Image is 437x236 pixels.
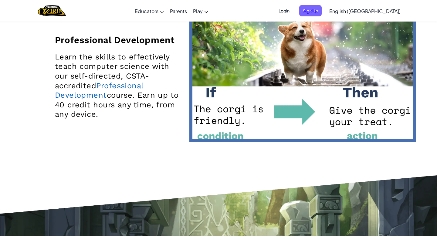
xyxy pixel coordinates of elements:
button: Login [275,5,293,16]
a: Professional Development [55,81,144,100]
span: Educators [135,8,158,14]
a: Educators [132,3,167,19]
span: English ([GEOGRAPHIC_DATA]) [329,8,401,14]
a: English ([GEOGRAPHIC_DATA]) [326,3,404,19]
a: Play [190,3,211,19]
h2: Professional Development [55,34,180,46]
img: Home [38,5,66,17]
a: Parents [167,3,190,19]
a: Ozaria by CodeCombat logo [38,5,66,17]
span: Play [193,8,203,14]
button: Sign Up [299,5,322,16]
: Learn the skills to effectively teach computer science with our self-directed, CSTA-accredited co... [55,52,180,119]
